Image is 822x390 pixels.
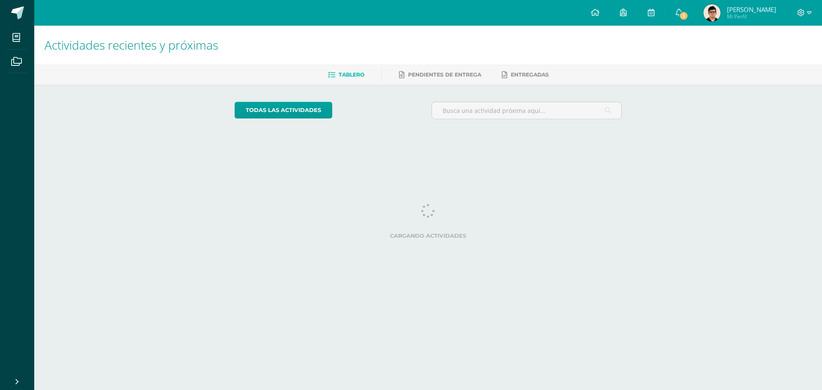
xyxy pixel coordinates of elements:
[703,4,721,21] img: d8280628bdc6755ad7e85c61e1e4ed1d.png
[235,102,332,118] a: todas las Actividades
[408,71,481,78] span: Pendientes de entrega
[511,71,549,78] span: Entregadas
[399,68,481,82] a: Pendientes de entrega
[502,68,549,82] a: Entregadas
[339,71,364,78] span: Tablero
[432,102,622,119] input: Busca una actividad próxima aquí...
[727,5,776,14] span: [PERSON_NAME]
[45,37,218,53] span: Actividades recientes y próximas
[235,233,622,239] label: Cargando actividades
[679,11,688,21] span: 1
[727,13,776,20] span: Mi Perfil
[328,68,364,82] a: Tablero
